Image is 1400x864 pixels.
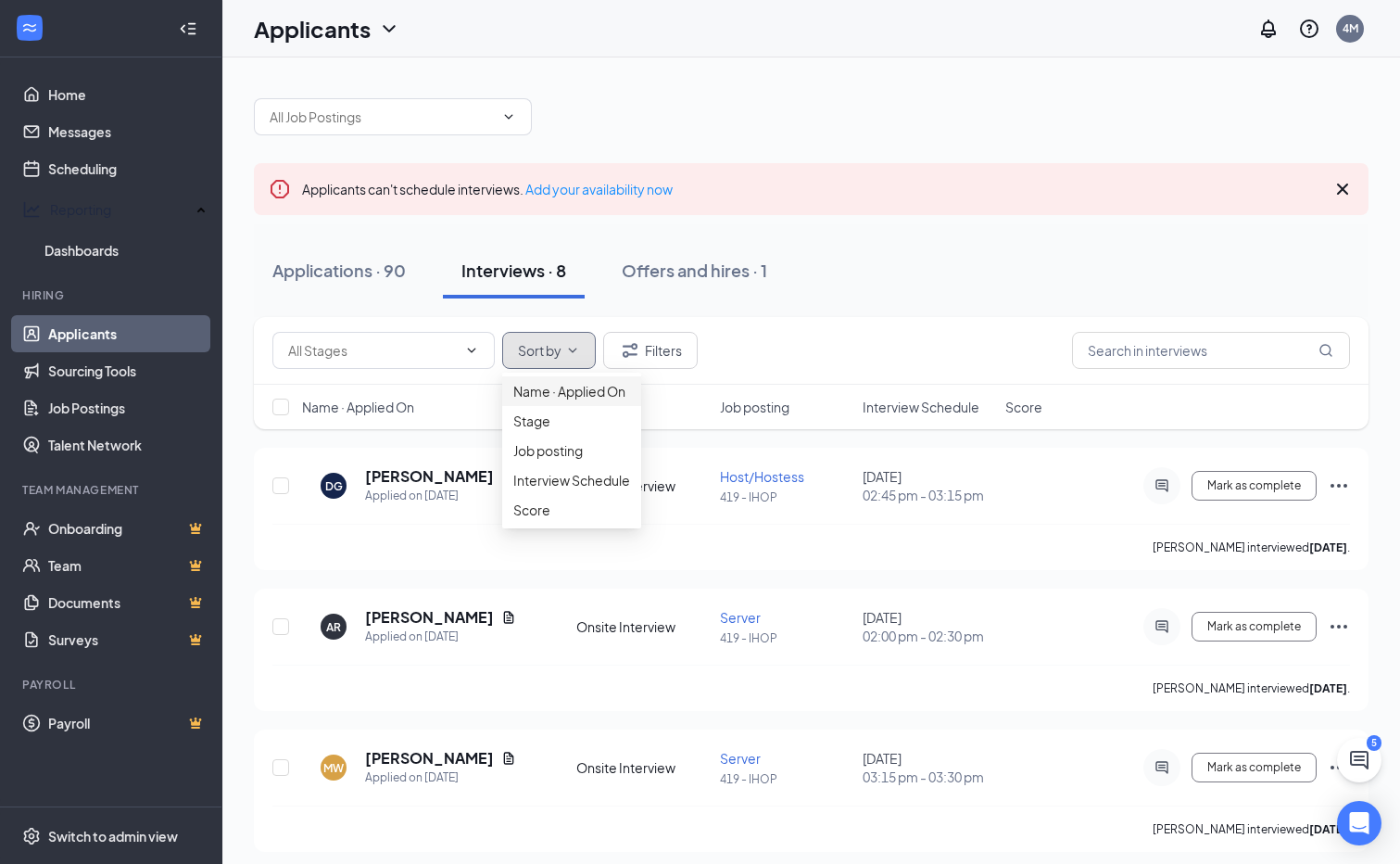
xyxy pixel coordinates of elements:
[1309,681,1347,695] b: [DATE]
[1151,478,1173,493] svg: ActiveChat
[1207,761,1301,774] span: Mark as complete
[48,352,207,389] a: Sourcing Tools
[48,389,207,426] a: Job Postings
[720,750,761,767] span: Server
[720,771,851,787] p: 419 - IHOP
[1318,343,1333,358] svg: MagnifyingGlass
[378,18,400,40] svg: ChevronDown
[720,468,804,485] span: Host/Hostess
[22,287,203,303] div: Hiring
[1207,620,1301,633] span: Mark as complete
[1153,821,1350,837] p: [PERSON_NAME] interviewed .
[1328,475,1350,497] svg: Ellipses
[863,486,994,504] span: 02:45 pm - 03:15 pm
[48,827,178,845] div: Switch to admin view
[513,440,630,461] div: Job posting
[1309,822,1347,836] b: [DATE]
[1153,540,1350,555] p: [PERSON_NAME] interviewed .
[48,584,207,621] a: DocumentsCrown
[48,426,207,464] a: Talent Network
[863,768,994,786] span: 03:15 pm - 03:30 pm
[1207,479,1301,492] span: Mark as complete
[48,510,207,547] a: OnboardingCrown
[1337,738,1381,782] button: ChatActive
[622,259,767,282] div: Offers and hires · 1
[1192,471,1317,501] button: Mark as complete
[48,113,207,150] a: Messages
[1337,801,1381,845] div: Open Intercom Messenger
[1309,540,1347,554] b: [DATE]
[603,332,698,369] button: Filter Filters
[22,677,203,692] div: Payroll
[1257,18,1280,40] svg: Notifications
[501,751,516,766] svg: Document
[1151,760,1173,775] svg: ActiveChat
[1348,749,1370,771] svg: ChatActive
[323,760,344,776] div: MW
[1298,18,1320,40] svg: QuestionInfo
[365,466,494,487] h5: [PERSON_NAME]
[1192,753,1317,782] button: Mark as complete
[863,608,994,645] div: [DATE]
[365,628,516,646] div: Applied on [DATE]
[272,259,406,282] div: Applications · 90
[326,619,341,635] div: AR
[502,332,596,369] button: Sort byChevronDown
[576,758,708,777] div: Onsite Interview
[1328,756,1350,779] svg: Ellipses
[1367,735,1381,751] div: 5
[1343,20,1358,36] div: 4M
[1153,680,1350,696] p: [PERSON_NAME] interviewed .
[461,259,566,282] div: Interviews · 8
[365,748,494,769] h5: [PERSON_NAME]
[513,500,630,520] div: Score
[720,630,851,646] p: 419 - IHOP
[179,19,197,38] svg: Collapse
[365,487,516,505] div: Applied on [DATE]
[22,482,203,498] div: Team Management
[365,769,516,787] div: Applied on [DATE]
[1331,178,1354,200] svg: Cross
[1072,332,1350,369] input: Search in interviews
[720,609,761,626] span: Server
[501,109,516,124] svg: ChevronDown
[48,705,207,742] a: PayrollCrown
[288,340,457,361] input: All Stages
[1192,612,1317,642] button: Mark as complete
[1328,616,1350,638] svg: Ellipses
[513,411,630,431] div: Stage
[501,610,516,625] svg: Document
[22,827,41,845] svg: Settings
[525,181,673,197] a: Add your availability now
[720,398,789,416] span: Job posting
[576,476,708,495] div: Onsite Interview
[1151,619,1173,634] svg: ActiveChat
[50,200,191,219] div: Reporting
[270,107,494,127] input: All Job Postings
[1005,398,1042,416] span: Score
[22,200,41,219] svg: Analysis
[269,178,291,200] svg: Error
[619,339,641,362] svg: Filter
[513,470,630,490] div: Interview Schedule
[565,343,580,358] svg: ChevronDown
[325,478,343,494] div: DG
[464,343,479,358] svg: ChevronDown
[863,467,994,504] div: [DATE]
[863,398,979,416] span: Interview Schedule
[720,489,851,505] p: 419 - IHOP
[302,181,673,197] span: Applicants can't schedule interviews.
[863,627,994,645] span: 02:00 pm - 02:30 pm
[44,232,207,269] a: Dashboards
[48,150,207,187] a: Scheduling
[518,344,561,357] span: Sort by
[48,621,207,658] a: SurveysCrown
[254,13,371,44] h1: Applicants
[302,398,414,416] span: Name · Applied On
[20,19,39,37] svg: WorkstreamLogo
[48,76,207,113] a: Home
[48,315,207,352] a: Applicants
[513,381,630,401] div: Name · Applied On
[576,617,708,636] div: Onsite Interview
[863,749,994,786] div: [DATE]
